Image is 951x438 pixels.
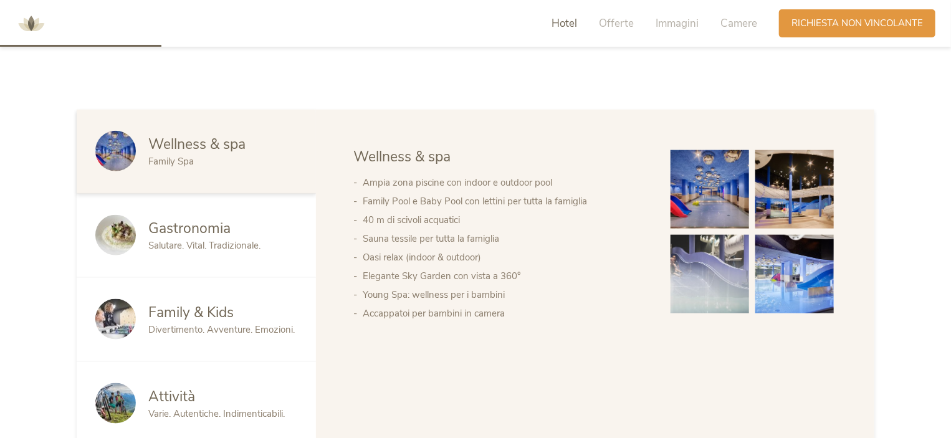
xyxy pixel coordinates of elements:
[363,192,646,211] li: Family Pool e Baby Pool con lettini per tutta la famiglia
[148,323,295,336] span: Divertimento. Avventure. Emozioni.
[148,407,285,420] span: Varie. Autentiche. Indimenticabili.
[353,147,451,166] span: Wellness & spa
[791,17,923,30] span: Richiesta non vincolante
[363,211,646,229] li: 40 m di scivoli acquatici
[12,19,50,27] a: AMONTI & LUNARIS Wellnessresort
[363,285,646,304] li: Young Spa: wellness per i bambini
[148,239,260,252] span: Salutare. Vital. Tradizionale.
[148,155,194,168] span: Family Spa
[363,304,646,323] li: Accappatoi per bambini in camera
[12,5,50,42] img: AMONTI & LUNARIS Wellnessresort
[148,219,231,238] span: Gastronomia
[599,16,634,31] span: Offerte
[552,16,577,31] span: Hotel
[656,16,699,31] span: Immagini
[148,303,234,322] span: Family & Kids
[720,16,757,31] span: Camere
[363,248,646,267] li: Oasi relax (indoor & outdoor)
[363,229,646,248] li: Sauna tessile per tutta la famiglia
[363,267,646,285] li: Elegante Sky Garden con vista a 360°
[363,173,646,192] li: Ampia zona piscine con indoor e outdoor pool
[148,135,246,154] span: Wellness & spa
[148,387,195,406] span: Attività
